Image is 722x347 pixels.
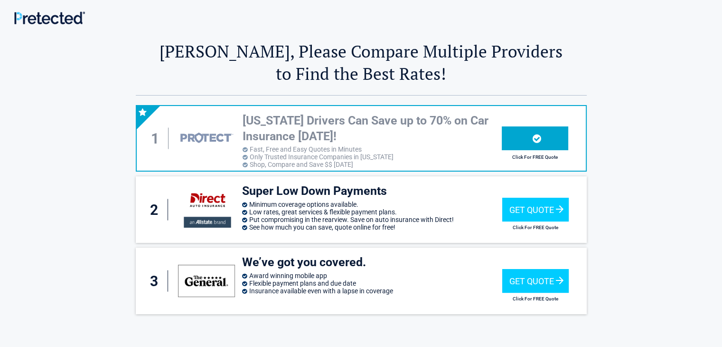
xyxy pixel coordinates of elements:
[136,40,587,85] h2: [PERSON_NAME], Please Compare Multiple Providers to Find the Best Rates!
[502,269,569,293] div: Get Quote
[502,154,568,160] h2: Click For FREE Quote
[14,11,85,24] img: Main Logo
[242,183,502,199] h3: Super Low Down Payments
[242,216,502,223] li: Put compromising in the rearview. Save on auto insurance with Direct!
[242,255,502,270] h3: We’ve got you covered.
[146,128,169,149] div: 1
[178,265,235,297] img: thegeneral's logo
[243,145,502,153] li: Fast, Free and Easy Quotes in Minutes
[177,123,237,154] img: protect's logo
[243,161,502,168] li: Shop, Compare and Save $$ [DATE]
[242,272,502,280] li: Award winning mobile app
[176,186,237,233] img: directauto's logo
[242,280,502,287] li: Flexible payment plans and due date
[242,223,502,231] li: See how much you can save, quote online for free!
[242,287,502,295] li: Insurance available even with a lapse in coverage
[145,199,168,221] div: 2
[502,225,569,230] h2: Click For FREE Quote
[242,201,502,208] li: Minimum coverage options available.
[243,113,502,144] h3: [US_STATE] Drivers Can Save up to 70% on Car Insurance [DATE]!
[502,296,569,301] h2: Click For FREE Quote
[145,270,168,292] div: 3
[242,208,502,216] li: Low rates, great services & flexible payment plans.
[502,198,569,222] div: Get Quote
[243,153,502,161] li: Only Trusted Insurance Companies in [US_STATE]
